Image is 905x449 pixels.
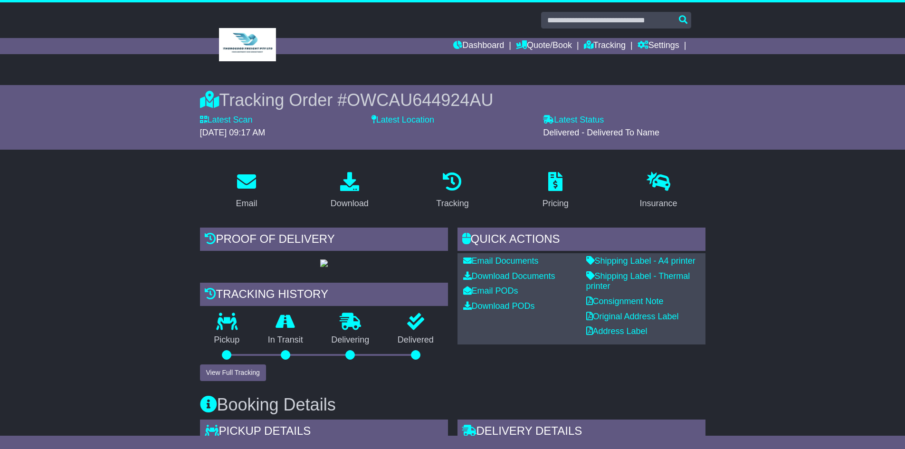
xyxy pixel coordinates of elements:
span: Delivered - Delivered To Name [543,128,659,137]
div: Tracking history [200,283,448,308]
a: Email PODs [463,286,518,296]
img: GetPodImage [320,259,328,267]
a: Pricing [536,169,575,213]
a: Shipping Label - Thermal printer [586,271,690,291]
a: Shipping Label - A4 printer [586,256,695,266]
a: Download Documents [463,271,555,281]
div: Tracking [436,197,468,210]
label: Latest Scan [200,115,253,125]
a: Tracking [430,169,475,213]
a: Dashboard [453,38,504,54]
a: Email [229,169,263,213]
div: Delivery Details [457,420,705,445]
div: Download [331,197,369,210]
p: Delivered [383,335,448,345]
div: Quick Actions [457,228,705,253]
a: Original Address Label [586,312,679,321]
a: Download [324,169,375,213]
a: Address Label [586,326,648,336]
h3: Booking Details [200,395,705,414]
p: In Transit [254,335,317,345]
span: OWCAU644924AU [347,90,493,110]
div: Tracking Order # [200,90,705,110]
a: Email Documents [463,256,539,266]
div: Pickup Details [200,420,448,445]
p: Pickup [200,335,254,345]
p: Delivering [317,335,384,345]
div: Proof of Delivery [200,228,448,253]
div: Email [236,197,257,210]
a: Consignment Note [586,296,664,306]
label: Latest Status [543,115,604,125]
span: [DATE] 09:17 AM [200,128,266,137]
a: Tracking [584,38,626,54]
a: Insurance [634,169,684,213]
a: Download PODs [463,301,535,311]
div: Insurance [640,197,677,210]
div: Pricing [543,197,569,210]
a: Quote/Book [516,38,572,54]
button: View Full Tracking [200,364,266,381]
label: Latest Location [372,115,434,125]
a: Settings [638,38,679,54]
